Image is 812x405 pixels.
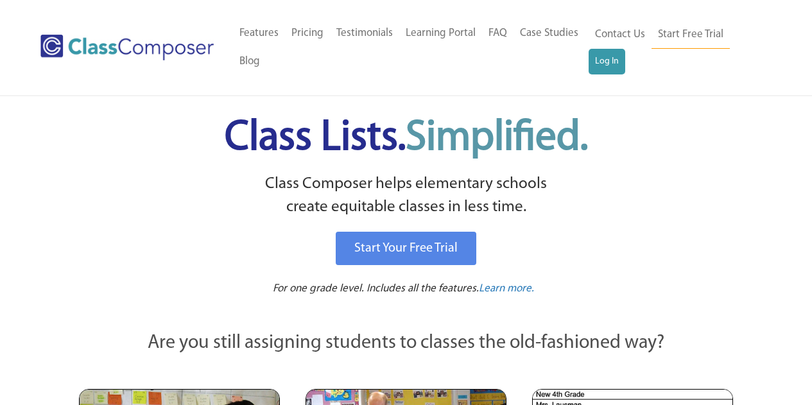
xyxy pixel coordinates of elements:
a: Contact Us [589,21,652,49]
a: Testimonials [330,19,399,47]
a: Start Your Free Trial [336,232,476,265]
nav: Header Menu [233,19,589,76]
a: Log In [589,49,625,74]
span: Simplified. [406,117,588,159]
a: Pricing [285,19,330,47]
span: Start Your Free Trial [354,242,458,255]
span: For one grade level. Includes all the features. [273,283,479,294]
p: Are you still assigning students to classes the old-fashioned way? [79,329,734,358]
nav: Header Menu [589,21,762,74]
a: Learn more. [479,281,534,297]
a: Features [233,19,285,47]
span: Learn more. [479,283,534,294]
span: Class Lists. [225,117,588,159]
a: Learning Portal [399,19,482,47]
a: FAQ [482,19,514,47]
a: Start Free Trial [652,21,730,49]
a: Case Studies [514,19,585,47]
p: Class Composer helps elementary schools create equitable classes in less time. [77,173,736,220]
img: Class Composer [40,35,214,60]
a: Blog [233,47,266,76]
